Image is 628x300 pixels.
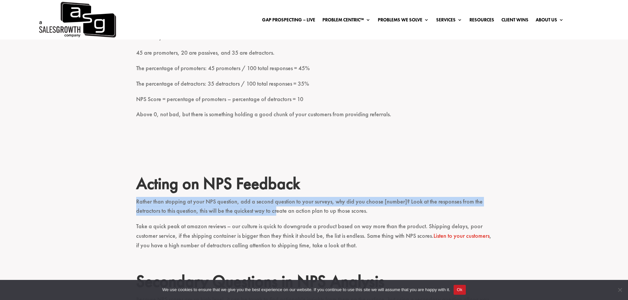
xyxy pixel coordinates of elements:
a: Listen to your customers [434,232,490,239]
iframe: Embedded CTA [199,125,430,158]
a: Gap Prospecting – LIVE [262,17,315,25]
h2: Secondary Questions in NPS Analysis [136,271,492,294]
h2: Acting on NPS Feedback [136,174,492,197]
p: Rather than stopping at your NPS question, add a second question to your surveys, why did you cho... [136,197,492,222]
a: Services [436,17,462,25]
p: Above 0, not bad, but there is something holding a good chunk of your customers from providing re... [136,110,492,125]
p: NPS Score = percentage of promoters – percentage of detractors = 10 [136,95,492,110]
span: We use cookies to ensure that we give you the best experience on our website. If you continue to ... [162,286,450,293]
a: About Us [536,17,564,25]
p: The percentage of detractors: 35 detractors / 100 total responses = 35% [136,79,492,95]
a: Resources [469,17,494,25]
a: Client Wins [501,17,528,25]
a: Problems We Solve [378,17,429,25]
a: Problem Centric™ [322,17,371,25]
p: 45 are promoters, 20 are passives, and 35 are detractors. [136,48,492,64]
span: No [616,286,623,293]
button: Ok [454,285,466,295]
p: You surveyed 100 customers: [136,33,492,48]
p: Take a quick peak at amazon reviews – our culture is quick to downgrade a product based on way mo... [136,222,492,256]
p: The percentage of promoters: 45 promoters / 100 total responses = 45% [136,64,492,79]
